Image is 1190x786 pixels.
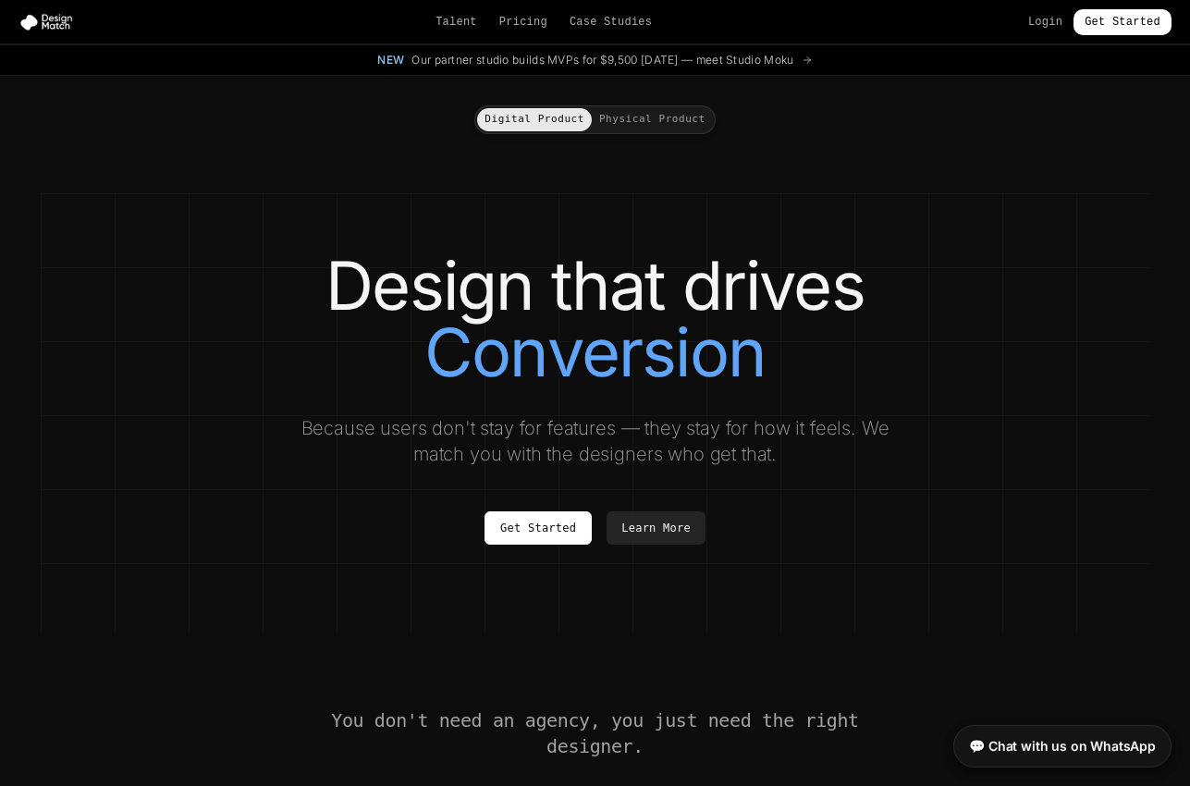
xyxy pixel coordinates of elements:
[329,707,862,759] h2: You don't need an agency, you just need the right designer.
[424,319,766,386] span: Conversion
[285,415,906,467] p: Because users don't stay for features — they stay for how it feels. We match you with the designe...
[953,725,1172,768] a: 💬 Chat with us on WhatsApp
[499,15,547,30] a: Pricing
[18,13,81,31] img: Design Match
[607,511,705,545] a: Learn More
[411,53,793,68] span: Our partner studio builds MVPs for $9,500 [DATE] — meet Studio Moku
[1073,9,1172,35] a: Get Started
[485,511,592,545] a: Get Started
[1028,15,1062,30] a: Login
[78,252,1113,386] h1: Design that drives
[592,108,713,131] button: Physical Product
[570,15,652,30] a: Case Studies
[377,53,404,68] span: New
[477,108,592,131] button: Digital Product
[436,15,477,30] a: Talent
